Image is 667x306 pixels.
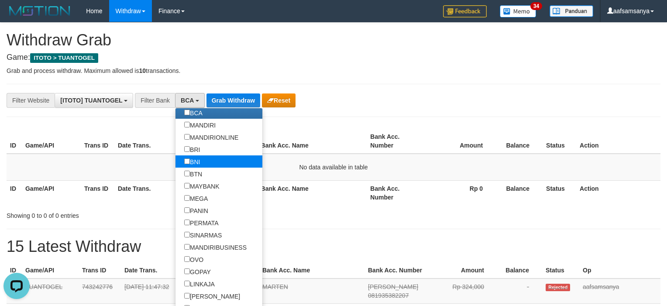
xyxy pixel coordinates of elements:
[500,5,536,17] img: Button%20Memo.svg
[81,180,114,205] th: Trans ID
[184,293,190,299] input: [PERSON_NAME]
[184,171,190,176] input: BTN
[175,107,211,119] label: BCA
[81,129,114,154] th: Trans ID
[258,180,367,205] th: Bank Acc. Name
[550,5,593,17] img: panduan.png
[258,129,367,154] th: Bank Acc. Name
[367,129,426,154] th: Bank Acc. Number
[121,262,190,278] th: Date Trans.
[364,262,430,278] th: Bank Acc. Number
[60,97,122,104] span: [ITOTO] TUANTOGEL
[181,97,194,104] span: BCA
[175,241,255,253] label: MANDIRIBUSINESS
[79,262,121,278] th: Trans ID
[175,217,227,229] label: PERMATA
[175,253,212,265] label: OVO
[184,207,190,213] input: PANIN
[139,67,146,74] strong: 10
[7,93,55,108] div: Filter Website
[430,262,497,278] th: Amount
[7,129,22,154] th: ID
[496,180,543,205] th: Balance
[22,262,79,278] th: Game/API
[22,180,81,205] th: Game/API
[175,192,217,204] label: MEGA
[184,110,190,115] input: BCA
[497,278,542,304] td: -
[79,278,121,304] td: 743242776
[497,262,542,278] th: Balance
[175,93,205,108] button: BCA
[368,292,409,299] span: Copy 081935382207 to clipboard
[175,229,230,241] label: SINARMAS
[7,53,660,62] h4: Game:
[7,4,73,17] img: MOTION_logo.png
[184,183,190,189] input: MAYBANK
[175,278,223,290] label: LINKAJA
[175,168,211,180] label: BTN
[114,180,186,205] th: Date Trans.
[175,290,249,302] label: [PERSON_NAME]
[22,129,81,154] th: Game/API
[55,93,133,108] button: [ITOTO] TUANTOGEL
[184,122,190,127] input: MANDIRI
[135,93,175,108] div: Filter Bank
[184,256,190,262] input: OVO
[443,5,487,17] img: Feedback.jpg
[184,220,190,225] input: PERMATA
[579,262,660,278] th: Op
[175,204,217,217] label: PANIN
[262,93,296,107] button: Reset
[121,278,190,304] td: [DATE] 11:47:32
[579,278,660,304] td: aafsamsanya
[496,129,543,154] th: Balance
[206,93,260,107] button: Grab Withdraw
[3,3,30,30] button: Open LiveChat chat widget
[7,208,272,220] div: Showing 0 to 0 of 0 entries
[259,262,364,278] th: Bank Acc. Name
[426,129,496,154] th: Amount
[22,278,79,304] td: TUANTOGEL
[542,262,579,278] th: Status
[114,129,186,154] th: Date Trans.
[530,2,542,10] span: 34
[184,268,190,274] input: GOPAY
[175,265,220,278] label: GOPAY
[175,143,209,155] label: BRI
[184,158,190,164] input: BNI
[576,129,660,154] th: Action
[7,262,22,278] th: ID
[184,134,190,140] input: MANDIRIONLINE
[30,53,98,63] span: ITOTO > TUANTOGEL
[184,244,190,250] input: MANDIRIBUSINESS
[175,155,209,168] label: BNI
[175,119,224,131] label: MANDIRI
[426,180,496,205] th: Rp 0
[546,284,570,291] span: Rejected
[175,131,247,143] label: MANDIRIONLINE
[262,283,288,290] a: MARTEN
[7,154,660,181] td: No data available in table
[7,66,660,75] p: Grab and process withdraw. Maximum allowed is transactions.
[576,180,660,205] th: Action
[367,180,426,205] th: Bank Acc. Number
[7,238,660,255] h1: 15 Latest Withdraw
[7,180,22,205] th: ID
[175,180,228,192] label: MAYBANK
[543,180,576,205] th: Status
[543,129,576,154] th: Status
[184,146,190,152] input: BRI
[7,31,660,49] h1: Withdraw Grab
[368,283,418,290] span: [PERSON_NAME]
[184,195,190,201] input: MEGA
[430,278,497,304] td: Rp 324,000
[184,232,190,237] input: SINARMAS
[184,281,190,286] input: LINKAJA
